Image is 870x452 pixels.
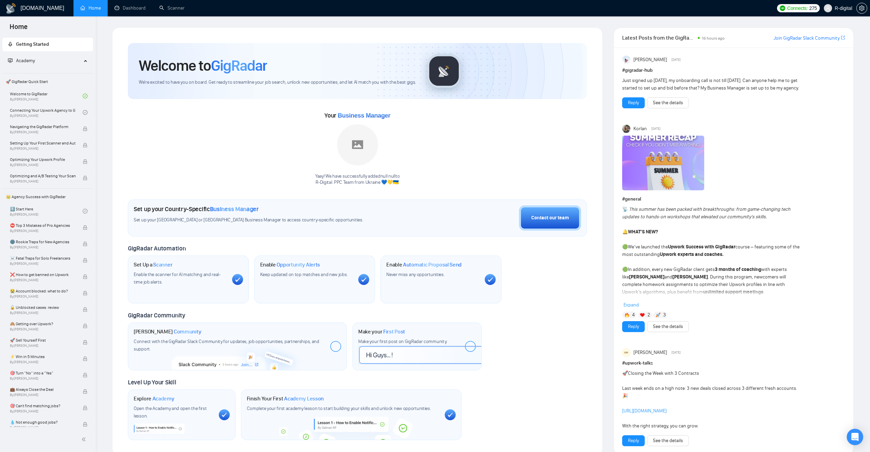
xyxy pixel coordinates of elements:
button: Reply [622,435,645,446]
span: Scanner [153,261,172,268]
span: By [PERSON_NAME] [10,229,76,233]
span: lock [83,324,88,328]
h1: # gigradar-hub [622,67,845,74]
a: See the details [653,437,683,444]
div: MH [623,349,630,356]
div: Open Intercom Messenger [847,429,863,445]
span: By [PERSON_NAME] [10,245,76,249]
button: See the details [647,435,689,446]
span: rocket [8,42,13,46]
span: [DATE] [651,126,660,132]
div: Yaay! We have successfully added null null to [315,173,400,186]
span: By [PERSON_NAME] [10,262,76,266]
span: 2 [647,312,650,318]
img: ❤️ [640,313,645,317]
a: homeHome [80,5,101,11]
span: 🚀 Sell Yourself First [10,337,76,344]
a: See the details [653,323,683,330]
div: Closing the Week with 3 Contracts Last week ends on a high note: 3 new deals closed across 3 diff... [622,370,800,430]
span: Navigating the GigRadar Platform [10,123,76,130]
span: By [PERSON_NAME] [10,344,76,348]
span: By [PERSON_NAME] [10,376,76,381]
img: F09CV3P1UE7-Summer%20recap.png [622,136,704,190]
span: 🎉 [622,393,628,399]
span: Automatic Proposal Send [403,261,461,268]
span: 📡 [622,206,628,212]
strong: [PERSON_NAME] [672,274,708,280]
span: 😭 Account blocked: what to do? [10,288,76,295]
span: 🚀 GigRadar Quick Start [3,75,92,88]
span: lock [83,258,88,263]
span: check-circle [83,110,88,115]
span: ⛔ Top 3 Mistakes of Pro Agencies [10,222,76,229]
span: lock [83,356,88,361]
img: placeholder.png [337,124,378,165]
span: By [PERSON_NAME] [10,179,76,183]
span: 👑 Agency Success with GigRadar [3,190,92,204]
span: 💧 Not enough good jobs? [10,419,76,426]
span: fund-projection-screen [8,58,13,63]
em: This summer has been packed with breakthroughs: from game-changing tech updates to hands-on works... [622,206,790,220]
strong: WHAT’S NEW? [628,229,658,235]
a: Reply [628,437,639,444]
span: Academy [8,58,35,64]
span: By [PERSON_NAME] [10,360,76,364]
span: 🟢 [622,266,628,272]
a: Reply [628,323,639,330]
span: By [PERSON_NAME] [10,311,76,315]
a: searchScanner [159,5,185,11]
span: By [PERSON_NAME] [10,393,76,397]
span: 🔓 Unblocked cases: review [10,304,76,311]
strong: unlimited support meetings [703,289,763,295]
h1: Set up your Country-Specific [134,205,259,213]
span: Complete your first academy lesson to start building your skills and unlock new opportunities. [247,406,431,411]
img: 🚀 [656,313,660,317]
span: lock [83,143,88,148]
span: 💼 Always Close the Deal [10,386,76,393]
span: 🎯 Turn “No” into a “Yes” [10,370,76,376]
span: 275 [809,4,817,12]
h1: Enable [386,261,461,268]
span: Setting Up Your First Scanner and Auto-Bidder [10,140,76,147]
span: Make your first post on GigRadar community. [358,339,447,344]
span: Expand [624,302,639,308]
span: We're excited to have you on board. Get ready to streamline your job search, unlock new opportuni... [139,79,416,86]
span: [DATE] [671,350,681,356]
strong: 3 months of coaching [715,266,761,272]
strong: Upwork Success with GigRadar [668,244,735,250]
span: By [PERSON_NAME] [10,130,76,134]
span: Open the Academy and open the first lesson. [134,406,207,419]
a: See the details [653,99,683,107]
span: Optimizing and A/B Testing Your Scanner for Better Results [10,173,76,179]
img: upwork-logo.png [780,5,785,11]
span: lock [83,422,88,427]
span: setting [857,5,867,11]
a: Reply [628,99,639,107]
span: Your [324,112,390,119]
span: ❌ How to get banned on Upwork [10,271,76,278]
span: lock [83,340,88,345]
h1: Make your [358,328,405,335]
h1: [PERSON_NAME] [134,328,201,335]
li: Getting Started [2,38,93,51]
span: 16 hours ago [702,36,725,41]
span: lock [83,373,88,378]
img: Korlan [622,125,630,133]
span: Keep updated on top matches and new jobs. [260,272,348,277]
span: lock [83,274,88,279]
span: lock [83,176,88,180]
button: Reply [622,97,645,108]
span: ⚡ Win in 5 Minutes [10,353,76,360]
span: [DATE] [671,57,681,63]
img: logo [5,3,16,14]
span: GigRadar [211,56,267,75]
img: 🔥 [625,313,629,317]
span: Opportunity Alerts [277,261,320,268]
span: double-left [81,436,88,443]
div: Just signed up [DATE], my onboarding call is not till [DATE]. Can anyone help me to get started t... [622,77,800,92]
img: Anisuzzaman Khan [622,56,630,64]
span: 🚀 [622,370,628,376]
h1: Welcome to [139,56,267,75]
span: By [PERSON_NAME] [10,147,76,151]
span: Connects: [787,4,808,12]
